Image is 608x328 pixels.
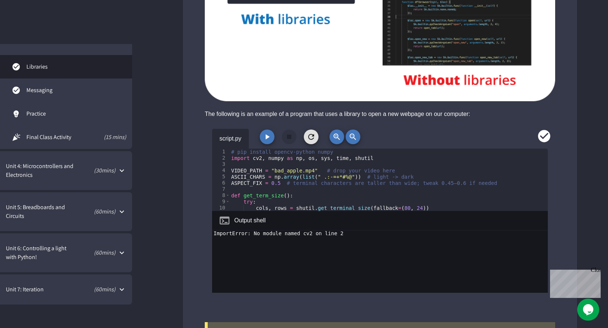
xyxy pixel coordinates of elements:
span: Final Class Activity [26,133,88,142]
span: Practice [26,109,126,118]
span: Unit 4: Microcontrollers and Electronics [6,162,76,179]
div: 10 [212,205,230,211]
span: (15 mins) [88,133,127,142]
div: Chat with us now!Close [3,3,51,47]
p: ( 60 mins) [57,285,116,294]
span: Unit 7: Iteration [6,285,53,294]
div: 1 [212,149,230,155]
div: 7 [212,186,230,192]
span: Toggle code folding, rows 9 through 10 [226,198,230,205]
span: Unit 6: Controlling a light with Python! [6,244,75,262]
div: 6 [212,180,230,186]
p: ( 60 mins) [79,248,116,257]
span: Toggle code folding, rows 8 through 13 [226,192,230,198]
div: script.py [212,129,249,149]
iframe: chat widget [547,267,601,298]
div: 9 [212,198,230,205]
div: Output shell [234,216,266,225]
div: 3 [212,161,230,167]
span: Messaging [26,86,126,95]
div: 2 [212,155,230,161]
p: ( 60 mins) [74,207,116,216]
div: The following is an example of a program that uses a library to open a new webpage on our computer: [205,109,555,120]
div: 8 [212,192,230,198]
p: ( 30 mins) [79,166,116,175]
span: Unit 5: Breadboards and Circuits [6,203,71,221]
div: 4 [212,167,230,174]
div: 5 [212,174,230,180]
span: Libraries [26,62,126,71]
iframe: chat widget [577,299,601,321]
